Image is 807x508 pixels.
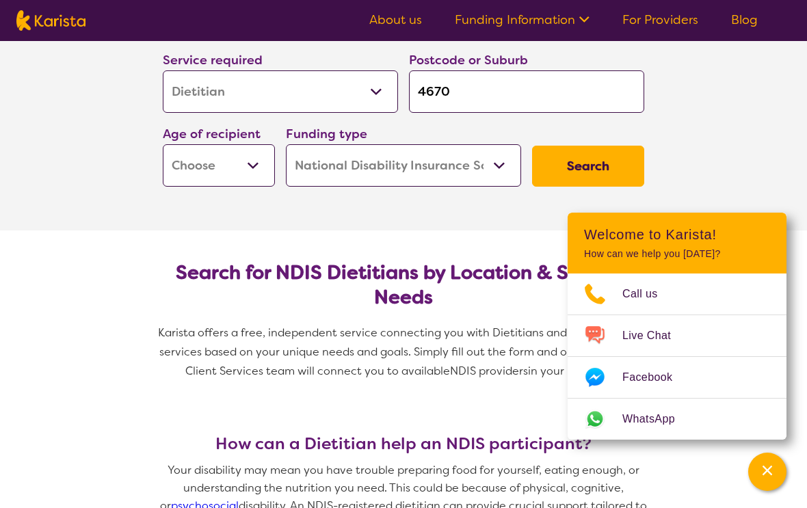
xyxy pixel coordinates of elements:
button: Search [532,146,644,187]
span: Live Chat [622,325,687,346]
label: Funding type [286,126,367,142]
span: in your local area. [528,364,622,378]
span: Karista offers a free, independent service connecting you with Dietitians and other disability se... [158,325,652,378]
a: For Providers [622,12,698,28]
h2: Welcome to Karista! [584,226,770,243]
ul: Choose channel [568,273,786,440]
p: How can we help you [DATE]? [584,248,770,260]
label: Service required [163,52,263,68]
a: About us [369,12,422,28]
div: Channel Menu [568,213,786,440]
label: Age of recipient [163,126,261,142]
a: Funding Information [455,12,590,28]
h2: Search for NDIS Dietitians by Location & Specific Needs [174,260,633,310]
a: Blog [731,12,758,28]
span: providers [479,364,528,378]
button: Channel Menu [748,453,786,491]
span: Facebook [622,367,689,388]
a: Web link opens in a new tab. [568,399,786,440]
span: Call us [622,284,674,304]
input: Type [409,70,644,113]
h3: How can a Dietitian help an NDIS participant? [157,434,650,453]
span: NDIS [450,364,476,378]
img: Karista logo [16,10,85,31]
label: Postcode or Suburb [409,52,528,68]
span: WhatsApp [622,409,691,429]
